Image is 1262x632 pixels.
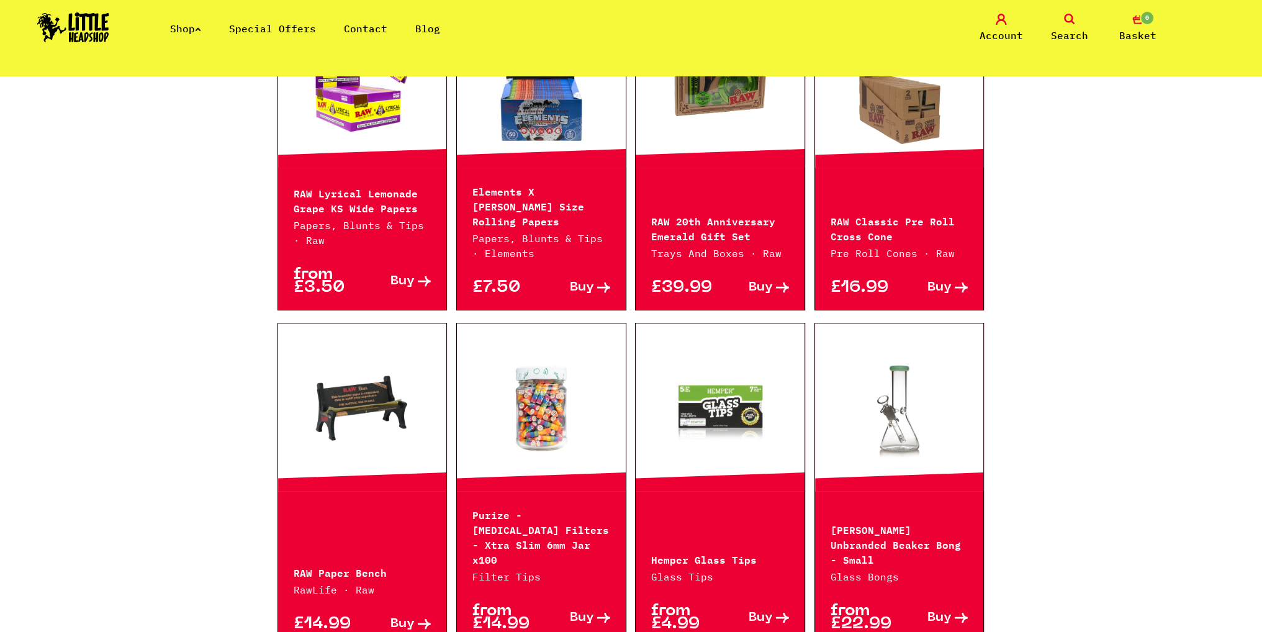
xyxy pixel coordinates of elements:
[651,281,720,294] p: £39.99
[720,281,789,294] a: Buy
[1039,14,1101,43] a: Search
[390,618,415,631] span: Buy
[294,268,363,294] p: from £3.50
[37,12,109,42] img: Little Head Shop Logo
[831,213,968,243] p: RAW Classic Pre Roll Cross Cone
[294,185,431,215] p: RAW Lyrical Lemonade Grape KS Wide Papers
[362,268,431,294] a: Buy
[294,564,431,579] p: RAW Paper Bench
[170,22,201,35] a: Shop
[651,246,789,261] p: Trays And Boxes · Raw
[294,618,363,631] p: £14.99
[720,605,789,631] a: Buy
[390,275,415,288] span: Buy
[415,22,440,35] a: Blog
[472,569,610,584] p: Filter Tips
[651,569,789,584] p: Glass Tips
[636,22,805,146] a: Hurry! Low Stock
[344,22,387,35] a: Contact
[831,605,899,631] p: from £22.99
[472,231,610,261] p: Papers, Blunts & Tips · Elements
[472,281,541,294] p: £7.50
[541,605,610,631] a: Buy
[1119,28,1156,43] span: Basket
[651,551,789,566] p: Hemper Glass Tips
[570,612,594,625] span: Buy
[362,618,431,631] a: Buy
[651,605,720,631] p: from £4.99
[472,605,541,631] p: from £14.99
[831,521,968,566] p: [PERSON_NAME] Unbranded Beaker Bong - Small
[294,582,431,597] p: RawLife · Raw
[899,281,968,294] a: Buy
[229,22,316,35] a: Special Offers
[927,612,952,625] span: Buy
[831,246,968,261] p: Pre Roll Cones · Raw
[927,281,952,294] span: Buy
[980,28,1023,43] span: Account
[294,218,431,248] p: Papers, Blunts & Tips · Raw
[749,612,773,625] span: Buy
[472,507,610,566] p: Purize - [MEDICAL_DATA] Filters - Xtra Slim 6mm Jar x100
[1051,28,1088,43] span: Search
[570,281,594,294] span: Buy
[1140,11,1155,25] span: 0
[831,281,899,294] p: £16.99
[541,281,610,294] a: Buy
[749,281,773,294] span: Buy
[1107,14,1169,43] a: 0 Basket
[472,183,610,228] p: Elements X [PERSON_NAME] Size Rolling Papers
[651,213,789,243] p: RAW 20th Anniversary Emerald Gift Set
[899,605,968,631] a: Buy
[831,569,968,584] p: Glass Bongs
